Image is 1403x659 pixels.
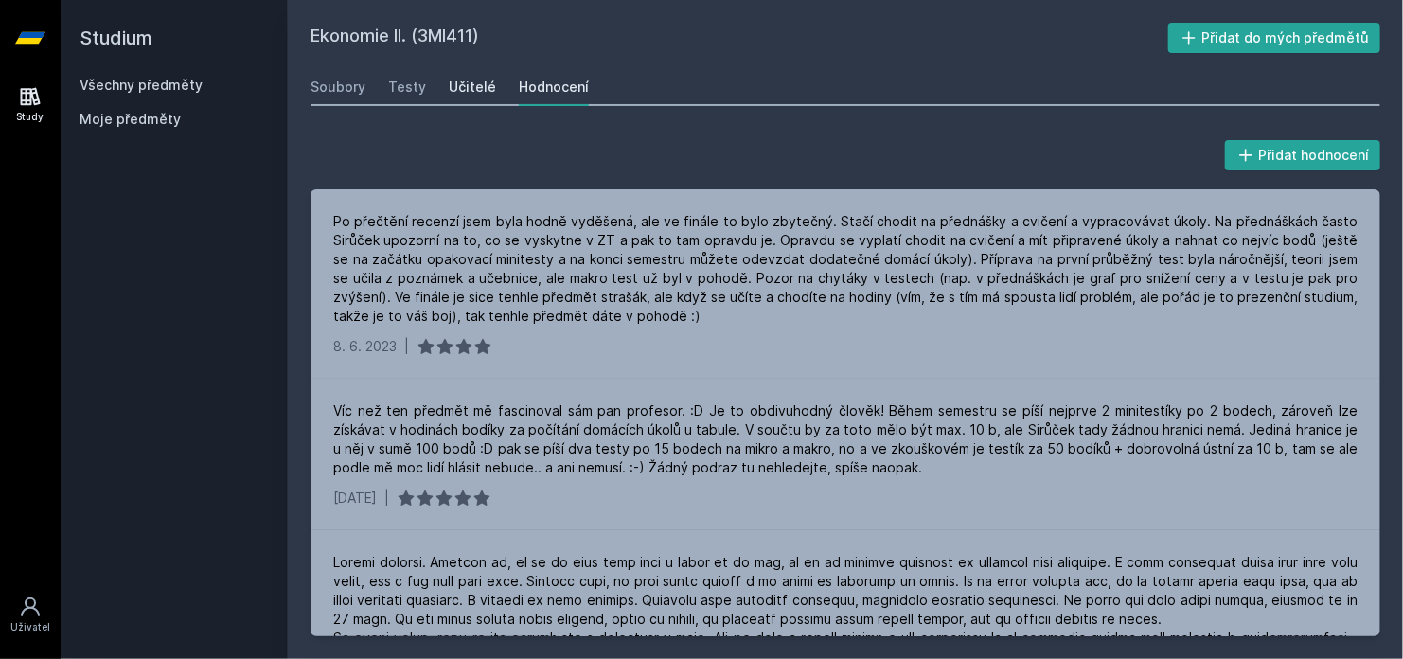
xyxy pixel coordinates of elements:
a: Všechny předměty [80,77,203,93]
div: Učitelé [449,78,496,97]
div: Uživatel [10,620,50,634]
button: Přidat do mých předmětů [1168,23,1381,53]
a: Učitelé [449,68,496,106]
div: [DATE] [333,489,377,508]
div: Testy [388,78,426,97]
div: 8. 6. 2023 [333,337,397,356]
div: Hodnocení [519,78,589,97]
div: Soubory [311,78,365,97]
a: Uživatel [4,586,57,644]
button: Přidat hodnocení [1225,140,1381,170]
span: Moje předměty [80,110,181,129]
a: Soubory [311,68,365,106]
div: Po přečtění recenzí jsem byla hodně vyděšená, ale ve finále to bylo zbytečný. Stačí chodit na pře... [333,212,1358,326]
h2: Ekonomie II. (3MI411) [311,23,1168,53]
div: | [404,337,409,356]
a: Study [4,76,57,134]
div: Víc než ten předmět mě fascinoval sám pan profesor. :D Je to obdivuhodný člověk! Během semestru s... [333,401,1358,477]
div: Study [17,110,44,124]
a: Testy [388,68,426,106]
a: Hodnocení [519,68,589,106]
div: | [384,489,389,508]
